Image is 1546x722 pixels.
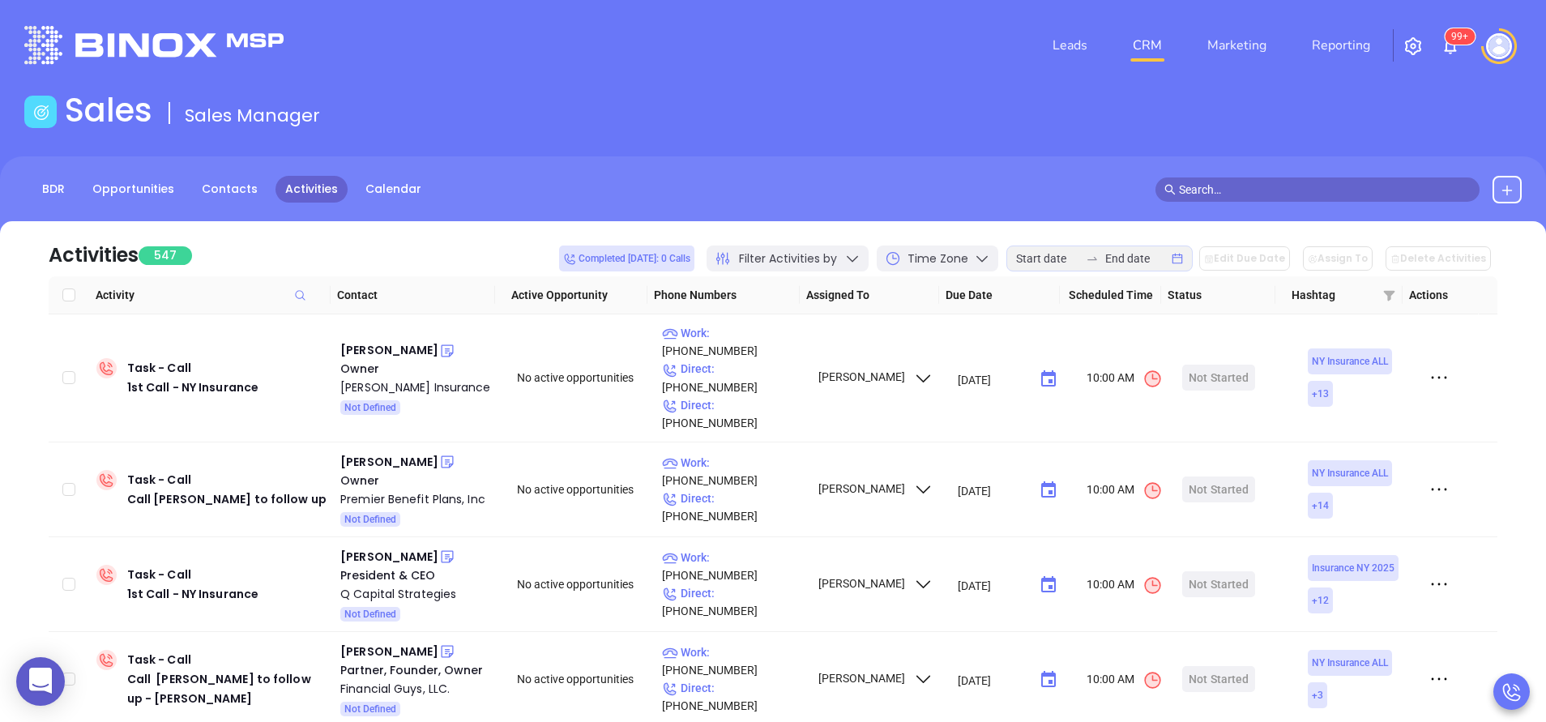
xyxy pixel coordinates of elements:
[816,672,933,685] span: [PERSON_NAME]
[1386,246,1491,271] button: Delete Activities
[816,577,933,590] span: [PERSON_NAME]
[662,396,803,432] p: [PHONE_NUMBER]
[1199,246,1290,271] button: Edit Due Date
[1312,497,1329,515] span: + 14
[1032,474,1065,506] button: Choose date, selected date is Aug 5, 2025
[1046,29,1094,62] a: Leads
[662,399,715,412] span: Direct :
[662,489,803,525] p: [PHONE_NUMBER]
[340,489,494,509] a: Premier Benefit Plans, Inc
[185,103,320,128] span: Sales Manager
[1486,33,1512,59] img: user
[1292,286,1376,304] span: Hashtag
[344,399,396,417] span: Not Defined
[340,378,494,397] a: [PERSON_NAME] Insurance
[958,578,1027,594] input: MM/DD/YYYY
[662,584,803,620] p: [PHONE_NUMBER]
[1164,184,1176,195] span: search
[816,482,933,495] span: [PERSON_NAME]
[1060,276,1161,314] th: Scheduled Time
[127,358,258,397] div: Task - Call
[331,276,496,314] th: Contact
[340,360,494,378] div: Owner
[1312,654,1388,672] span: NY Insurance ALL
[495,276,647,314] th: Active Opportunity
[563,250,690,267] span: Completed [DATE]: 0 Calls
[662,587,715,600] span: Direct :
[1312,592,1329,609] span: + 12
[662,492,715,505] span: Direct :
[1403,36,1423,56] img: iconSetting
[1189,476,1249,502] div: Not Started
[1201,29,1273,62] a: Marketing
[908,250,968,267] span: Time Zone
[1179,181,1471,199] input: Search…
[1305,29,1377,62] a: Reporting
[344,700,396,718] span: Not Defined
[1032,363,1065,395] button: Choose date, selected date is Aug 5, 2025
[1087,481,1163,501] span: 10:00 AM
[1312,559,1394,577] span: Insurance NY 2025
[340,584,494,604] div: Q Capital Strategies
[1303,246,1373,271] button: Assign To
[344,511,396,528] span: Not Defined
[1312,385,1329,403] span: + 13
[1312,464,1388,482] span: NY Insurance ALL
[127,489,327,509] div: Call [PERSON_NAME] to follow up
[127,378,258,397] div: 1st Call - NY Insurance
[127,584,258,604] div: 1st Call - NY Insurance
[340,566,494,584] div: President & CEO
[662,549,803,584] p: [PHONE_NUMBER]
[192,176,267,203] a: Contacts
[958,372,1027,388] input: MM/DD/YYYY
[1189,666,1249,692] div: Not Started
[958,483,1027,499] input: MM/DD/YYYY
[1032,569,1065,601] button: Choose date, selected date is Aug 5, 2025
[340,679,494,699] div: Financial Guys, LLC.
[517,670,648,688] div: No active opportunities
[1126,29,1168,62] a: CRM
[340,340,438,360] div: [PERSON_NAME]
[127,470,327,509] div: Task - Call
[1403,276,1479,314] th: Actions
[647,276,800,314] th: Phone Numbers
[662,362,715,375] span: Direct :
[939,276,1060,314] th: Due Date
[356,176,431,203] a: Calendar
[65,91,152,130] h1: Sales
[517,481,648,498] div: No active opportunities
[1086,252,1099,265] span: swap-right
[1189,571,1249,597] div: Not Started
[340,547,438,566] div: [PERSON_NAME]
[1189,365,1249,391] div: Not Started
[662,646,710,659] span: Work :
[275,176,348,203] a: Activities
[662,551,710,564] span: Work :
[1161,276,1275,314] th: Status
[517,575,648,593] div: No active opportunities
[1016,250,1079,267] input: Start date
[1087,369,1163,389] span: 10:00 AM
[662,327,710,340] span: Work :
[139,246,192,265] span: 547
[1312,352,1388,370] span: NY Insurance ALL
[1445,28,1475,45] sup: 100
[49,241,139,270] div: Activities
[1087,575,1163,596] span: 10:00 AM
[127,565,258,604] div: Task - Call
[32,176,75,203] a: BDR
[662,456,710,469] span: Work :
[127,669,327,708] div: Call [PERSON_NAME] to follow up - [PERSON_NAME]
[340,452,438,472] div: [PERSON_NAME]
[1086,252,1099,265] span: to
[816,370,933,383] span: [PERSON_NAME]
[340,642,438,661] div: [PERSON_NAME]
[662,679,803,715] p: [PHONE_NUMBER]
[800,276,939,314] th: Assigned To
[96,286,324,304] span: Activity
[662,324,803,360] p: [PHONE_NUMBER]
[662,681,715,694] span: Direct :
[83,176,184,203] a: Opportunities
[340,472,494,489] div: Owner
[662,643,803,679] p: [PHONE_NUMBER]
